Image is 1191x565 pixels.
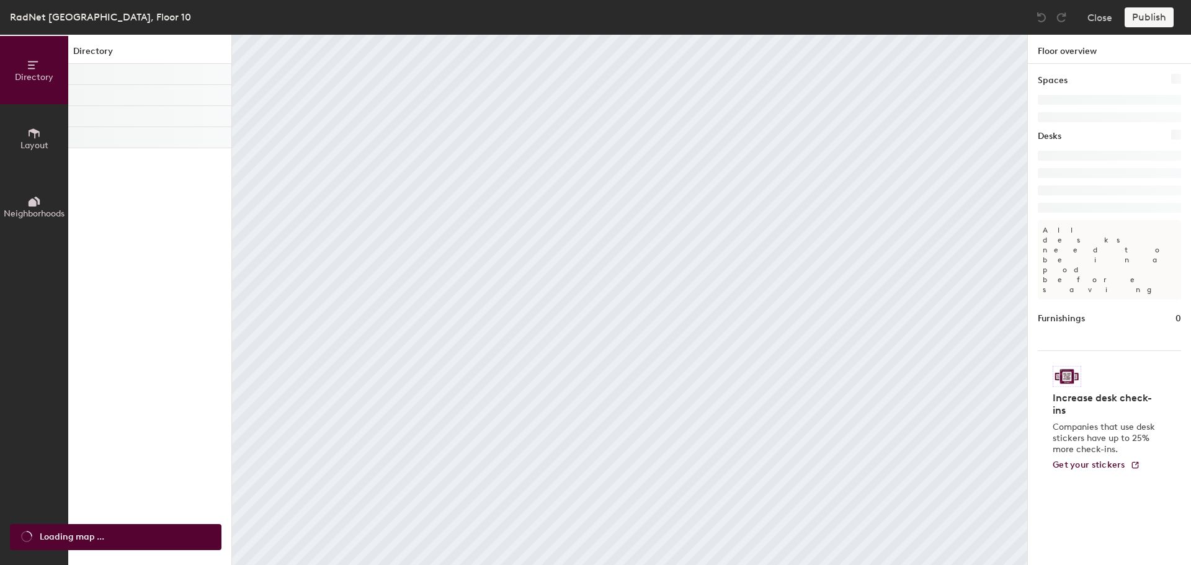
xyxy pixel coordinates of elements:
[20,140,48,151] span: Layout
[1053,460,1125,470] span: Get your stickers
[15,72,53,82] span: Directory
[10,9,191,25] div: RadNet [GEOGRAPHIC_DATA], Floor 10
[68,45,231,64] h1: Directory
[1038,130,1061,143] h1: Desks
[1053,366,1081,387] img: Sticker logo
[1035,11,1048,24] img: Undo
[1055,11,1068,24] img: Redo
[1175,312,1181,326] h1: 0
[232,35,1027,565] canvas: Map
[1087,7,1112,27] button: Close
[1038,74,1068,87] h1: Spaces
[1053,392,1159,417] h4: Increase desk check-ins
[1038,220,1181,300] p: All desks need to be in a pod before saving
[40,530,104,544] span: Loading map ...
[1038,312,1085,326] h1: Furnishings
[4,208,65,219] span: Neighborhoods
[1053,422,1159,455] p: Companies that use desk stickers have up to 25% more check-ins.
[1028,35,1191,64] h1: Floor overview
[1053,460,1140,471] a: Get your stickers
